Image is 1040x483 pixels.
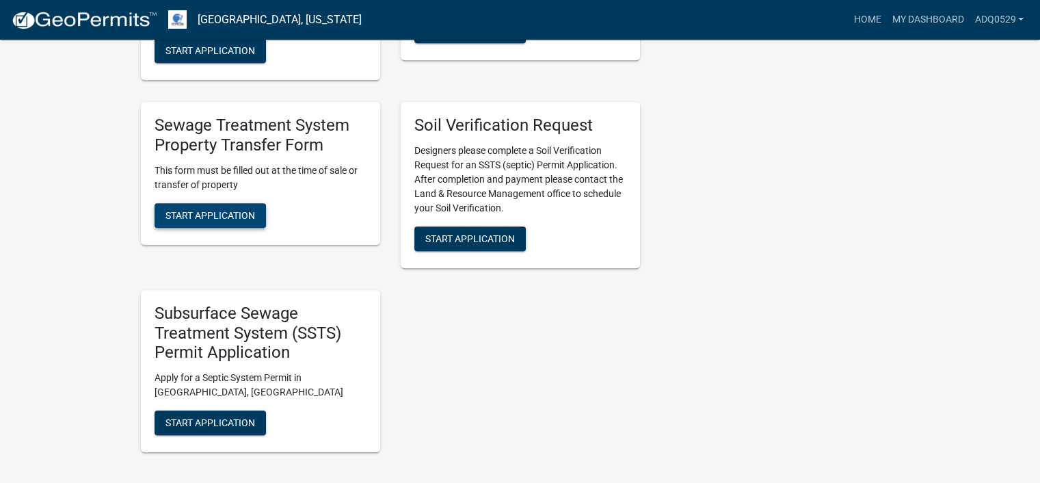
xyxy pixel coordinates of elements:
span: Start Application [425,233,515,244]
button: Start Application [155,410,266,435]
button: Start Application [414,226,526,251]
p: Designers please complete a Soil Verification Request for an SSTS (septic) Permit Application. Af... [414,144,626,216]
h5: Soil Verification Request [414,116,626,135]
span: Start Application [165,417,255,428]
span: Start Application [165,45,255,56]
h5: Sewage Treatment System Property Transfer Form [155,116,366,155]
p: Apply for a Septic System Permit in [GEOGRAPHIC_DATA], [GEOGRAPHIC_DATA] [155,371,366,400]
img: Otter Tail County, Minnesota [168,10,187,29]
button: Start Application [155,38,266,63]
p: This form must be filled out at the time of sale or transfer of property [155,164,366,192]
a: My Dashboard [886,7,969,33]
a: Home [848,7,886,33]
button: Start Application [155,203,266,228]
a: [GEOGRAPHIC_DATA], [US_STATE] [198,8,362,31]
h5: Subsurface Sewage Treatment System (SSTS) Permit Application [155,304,366,363]
a: adq0529 [969,7,1029,33]
span: Start Application [165,209,255,220]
